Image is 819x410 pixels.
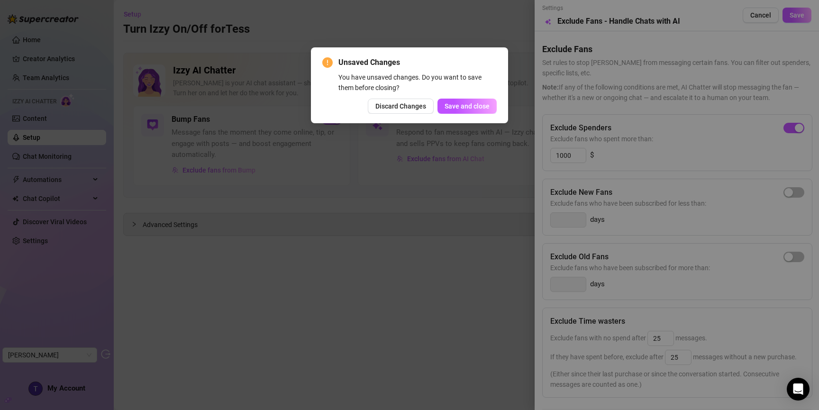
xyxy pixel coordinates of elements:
[787,378,810,401] div: Open Intercom Messenger
[338,57,497,68] span: Unsaved Changes
[322,57,333,68] span: exclamation-circle
[437,99,497,114] button: Save and close
[368,99,434,114] button: Discard Changes
[338,72,497,93] div: You have unsaved changes. Do you want to save them before closing?
[445,102,490,110] span: Save and close
[375,102,426,110] span: Discard Changes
